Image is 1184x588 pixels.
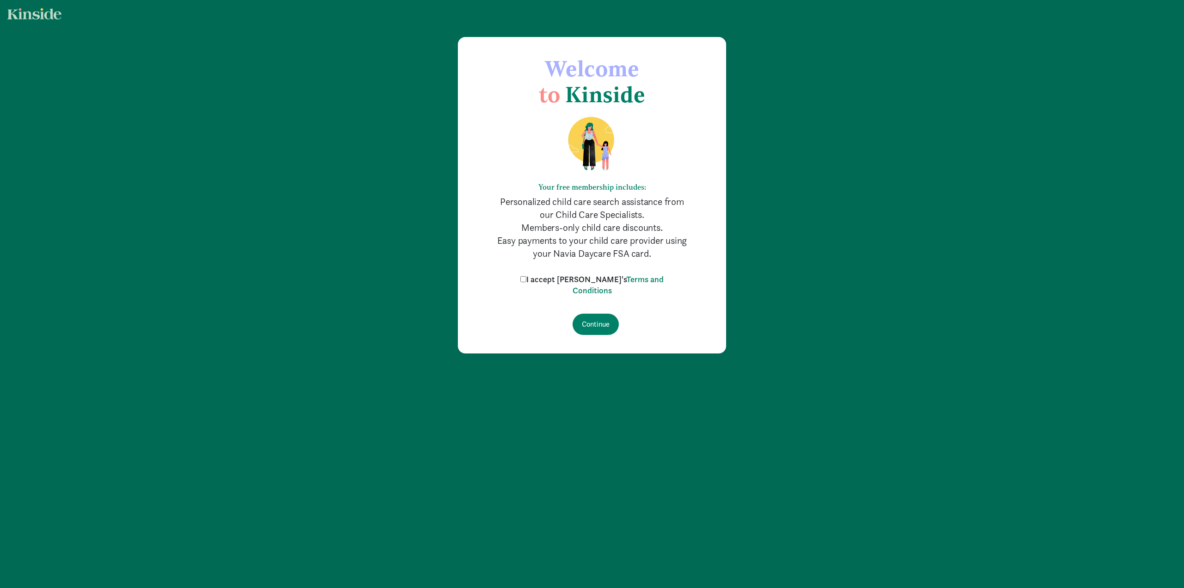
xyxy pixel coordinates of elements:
span: to [539,81,560,108]
p: Easy payments to your child care provider using your Navia Daycare FSA card. [495,234,689,260]
img: illustration-mom-daughter.png [557,116,628,172]
input: Continue [573,314,619,335]
p: Members-only child care discounts. [495,221,689,234]
input: I accept [PERSON_NAME]'sTerms and Conditions [520,276,526,282]
h6: Your free membership includes: [495,183,689,192]
p: Personalized child care search assistance from our Child Care Specialists. [495,195,689,221]
label: I accept [PERSON_NAME]'s [518,274,666,296]
span: Welcome [545,55,639,82]
img: light.svg [7,8,62,19]
span: Kinside [565,81,645,108]
a: Terms and Conditions [573,274,664,296]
